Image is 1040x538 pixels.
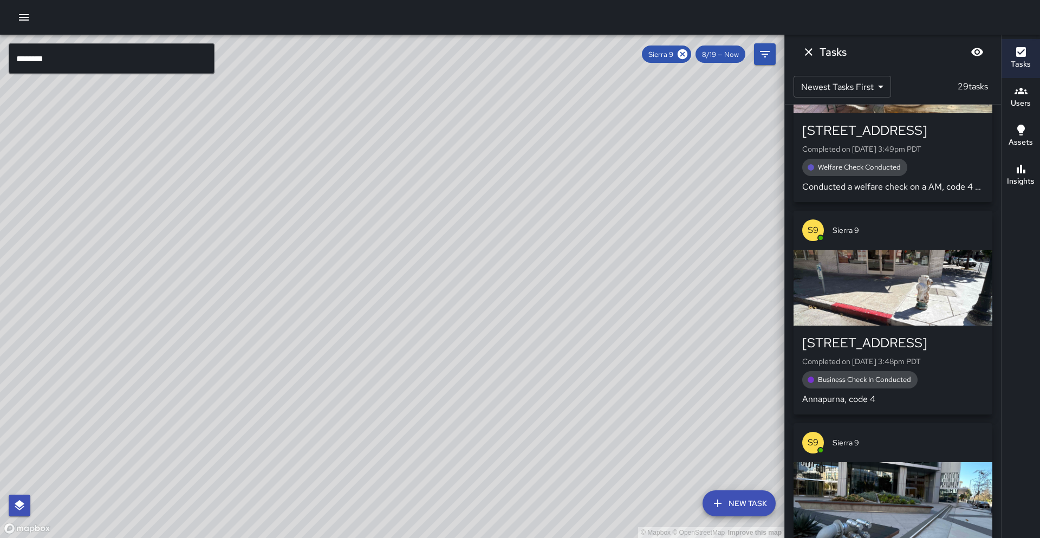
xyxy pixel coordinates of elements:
[802,144,984,154] p: Completed on [DATE] 3:49pm PDT
[820,43,847,61] h6: Tasks
[1002,117,1040,156] button: Assets
[798,41,820,63] button: Dismiss
[808,436,818,449] p: S9
[833,437,984,448] span: Sierra 9
[754,43,776,65] button: Filters
[802,356,984,367] p: Completed on [DATE] 3:48pm PDT
[794,211,992,414] button: S9Sierra 9[STREET_ADDRESS]Completed on [DATE] 3:48pm PDTBusiness Check In ConductedAnnapurna, code 4
[695,50,745,59] span: 8/19 — Now
[1011,59,1031,70] h6: Tasks
[802,180,984,193] p: Conducted a welfare check on a AM, code 4 AMA*
[1002,156,1040,195] button: Insights
[808,224,818,237] p: S9
[811,375,918,384] span: Business Check In Conducted
[966,41,988,63] button: Blur
[1002,39,1040,78] button: Tasks
[794,76,891,98] div: Newest Tasks First
[802,122,984,139] div: [STREET_ADDRESS]
[833,225,984,236] span: Sierra 9
[953,80,992,93] p: 29 tasks
[802,334,984,352] div: [STREET_ADDRESS]
[1011,98,1031,109] h6: Users
[1007,176,1035,187] h6: Insights
[1002,78,1040,117] button: Users
[1009,137,1033,148] h6: Assets
[802,393,984,406] p: Annapurna, code 4
[642,46,691,63] div: Sierra 9
[642,50,680,59] span: Sierra 9
[811,163,907,172] span: Welfare Check Conducted
[703,490,776,516] button: New Task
